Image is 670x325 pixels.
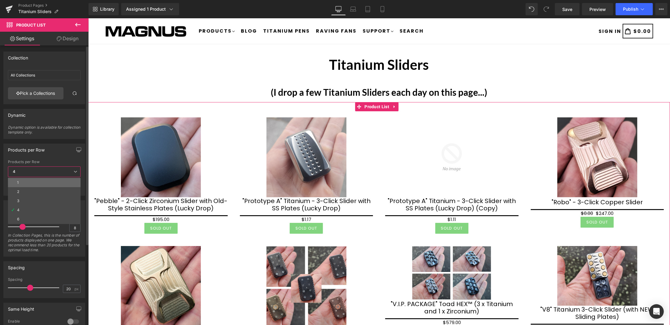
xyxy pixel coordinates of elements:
[13,169,15,174] b: 4
[8,233,81,256] div: In Collection Pages, this is the number of products displayed on one page. We recommend less than...
[18,9,52,14] span: Titanium Sliders
[18,3,89,8] a: Product Pages
[16,23,46,27] span: Product List
[17,199,19,203] div: 3
[623,7,638,12] span: Publish
[8,144,45,152] div: Products per Row
[89,3,119,15] a: New Library
[540,3,552,15] button: Redo
[126,6,174,12] div: Assigned 1 Product
[360,3,375,15] a: Tablet
[17,217,19,221] div: 6
[8,125,81,139] div: Dynamic option is available for collection template only.
[526,3,538,15] button: Undo
[8,262,25,270] div: Spacing
[100,6,114,12] span: Library
[655,3,668,15] button: More
[17,208,20,212] div: 4
[346,3,360,15] a: Laptop
[8,303,34,312] div: Same Height
[17,190,19,194] div: 2
[8,277,81,282] div: Spacing
[589,6,606,12] span: Preview
[45,32,90,45] a: Design
[562,6,572,12] span: Save
[649,304,664,319] div: Open Intercom Messenger
[375,3,390,15] a: Mobile
[616,3,653,15] button: Publish
[582,3,613,15] a: Preview
[8,160,81,164] div: Products per Row
[8,52,28,60] div: Collection
[8,109,26,118] div: Dynamic
[74,287,80,291] span: px
[331,3,346,15] a: Desktop
[17,180,19,185] div: 1
[8,87,63,99] a: Pick a Collections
